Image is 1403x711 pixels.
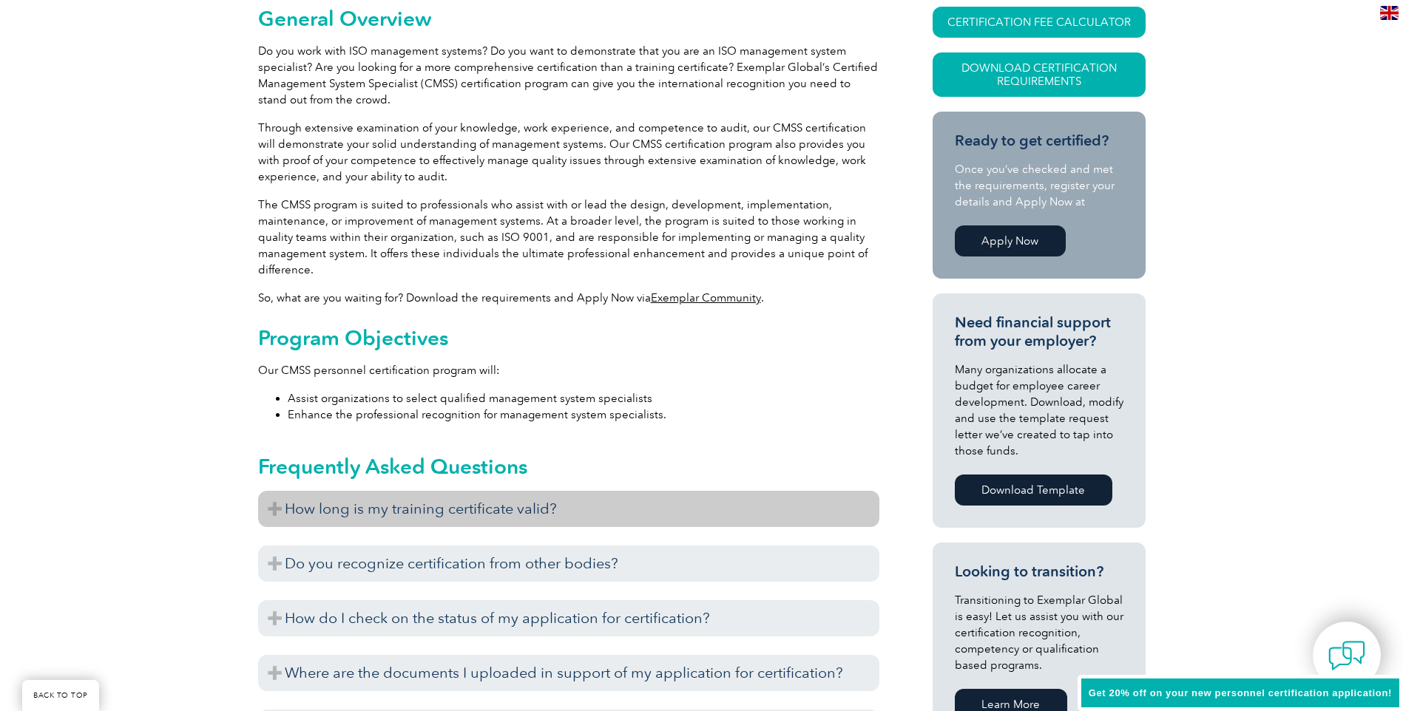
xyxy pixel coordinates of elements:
a: Download Certification Requirements [933,52,1146,97]
a: CERTIFICATION FEE CALCULATOR [933,7,1146,38]
h2: General Overview [258,7,879,30]
h3: Do you recognize certification from other bodies? [258,545,879,582]
span: Get 20% off on your new personnel certification application! [1089,687,1392,698]
p: Transitioning to Exemplar Global is easy! Let us assist you with our certification recognition, c... [955,592,1123,673]
p: Our CMSS personnel certification program will: [258,362,879,378]
h2: Program Objectives [258,326,879,350]
p: Once you’ve checked and met the requirements, register your details and Apply Now at [955,161,1123,210]
a: Apply Now [955,225,1066,256]
h3: Looking to transition? [955,562,1123,581]
h3: How long is my training certificate valid? [258,491,879,527]
h3: Ready to get certified? [955,132,1123,150]
img: en [1380,6,1399,20]
img: contact-chat.png [1328,637,1365,674]
p: Through extensive examination of your knowledge, work experience, and competence to audit, our CM... [258,120,879,185]
h3: How do I check on the status of my application for certification? [258,600,879,636]
a: BACK TO TOP [22,680,99,711]
p: Many organizations allocate a budget for employee career development. Download, modify and use th... [955,361,1123,459]
li: Assist organizations to select qualified management system specialists [288,390,879,406]
a: Exemplar Community [651,291,761,305]
p: The CMSS program is suited to professionals who assist with or lead the design, development, impl... [258,197,879,278]
a: Download Template [955,474,1112,506]
li: Enhance the professional recognition for management system specialists. [288,406,879,423]
h3: Need financial support from your employer? [955,313,1123,350]
p: So, what are you waiting for? Download the requirements and Apply Now via . [258,290,879,306]
h3: Where are the documents I uploaded in support of my application for certification? [258,655,879,691]
h2: Frequently Asked Questions [258,455,879,478]
p: Do you work with ISO management systems? Do you want to demonstrate that you are an ISO managemen... [258,43,879,108]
